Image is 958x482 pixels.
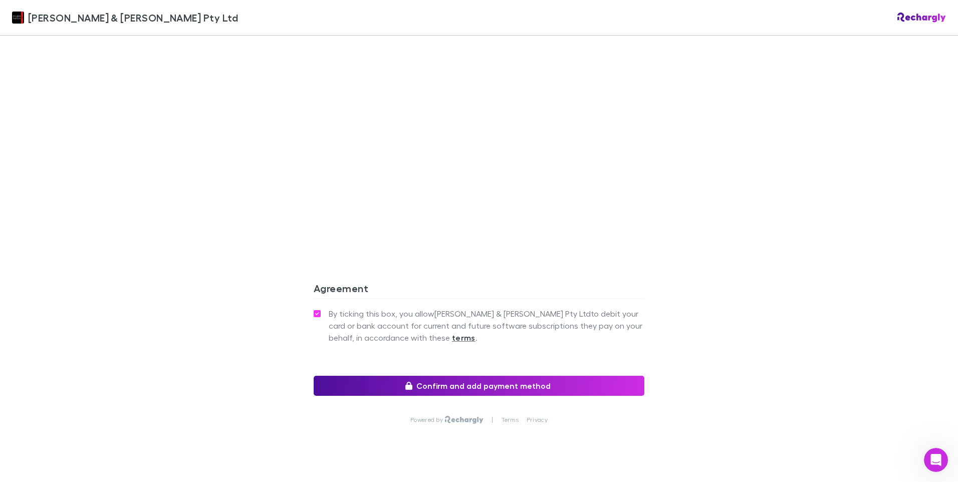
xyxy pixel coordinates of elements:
[502,416,519,424] a: Terms
[527,416,548,424] a: Privacy
[28,10,238,25] span: [PERSON_NAME] & [PERSON_NAME] Pty Ltd
[312,5,646,236] iframe: Secure address input frame
[452,333,475,343] strong: terms
[924,448,948,472] iframe: Intercom live chat
[314,282,644,298] h3: Agreement
[410,416,445,424] p: Powered by
[445,416,484,424] img: Rechargly Logo
[492,416,493,424] p: |
[314,376,644,396] button: Confirm and add payment method
[897,13,946,23] img: Rechargly Logo
[12,12,24,24] img: Douglas & Harrison Pty Ltd's Logo
[329,308,644,344] span: By ticking this box, you allow [PERSON_NAME] & [PERSON_NAME] Pty Ltd to debit your card or bank a...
